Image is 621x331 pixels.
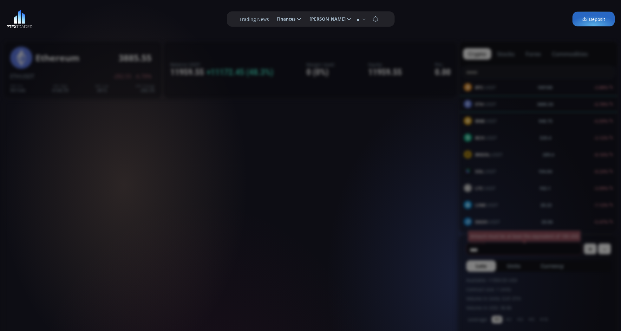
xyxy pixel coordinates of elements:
[272,13,296,25] span: Finances
[305,13,346,25] span: [PERSON_NAME]
[239,16,269,23] label: Trading News
[6,10,33,29] img: LOGO
[572,12,615,27] a: Deposit
[582,16,605,23] span: Deposit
